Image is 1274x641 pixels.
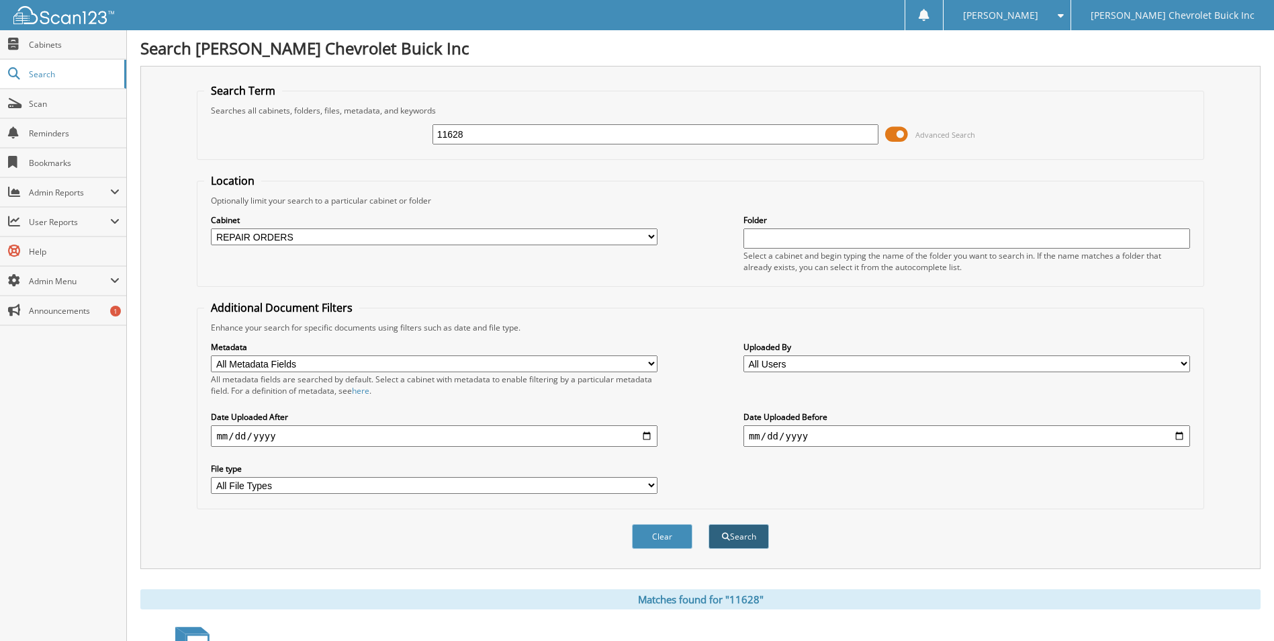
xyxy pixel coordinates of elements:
[743,341,1190,353] label: Uploaded By
[1091,11,1255,19] span: [PERSON_NAME] Chevrolet Buick Inc
[211,374,657,396] div: All metadata fields are searched by default. Select a cabinet with metadata to enable filtering b...
[743,411,1190,423] label: Date Uploaded Before
[29,69,118,80] span: Search
[110,306,121,316] div: 1
[204,83,282,98] legend: Search Term
[29,39,120,50] span: Cabinets
[29,157,120,169] span: Bookmarks
[13,6,114,24] img: scan123-logo-white.svg
[29,98,120,110] span: Scan
[211,411,657,423] label: Date Uploaded After
[204,322,1196,333] div: Enhance your search for specific documents using filters such as date and file type.
[140,37,1261,59] h1: Search [PERSON_NAME] Chevrolet Buick Inc
[29,305,120,316] span: Announcements
[743,425,1190,447] input: end
[915,130,975,140] span: Advanced Search
[743,250,1190,273] div: Select a cabinet and begin typing the name of the folder you want to search in. If the name match...
[204,105,1196,116] div: Searches all cabinets, folders, files, metadata, and keywords
[352,385,369,396] a: here
[204,300,359,315] legend: Additional Document Filters
[204,173,261,188] legend: Location
[211,214,657,226] label: Cabinet
[29,187,110,198] span: Admin Reports
[963,11,1038,19] span: [PERSON_NAME]
[211,341,657,353] label: Metadata
[204,195,1196,206] div: Optionally limit your search to a particular cabinet or folder
[211,425,657,447] input: start
[211,463,657,474] label: File type
[743,214,1190,226] label: Folder
[29,216,110,228] span: User Reports
[29,275,110,287] span: Admin Menu
[632,524,692,549] button: Clear
[140,589,1261,609] div: Matches found for "11628"
[29,128,120,139] span: Reminders
[709,524,769,549] button: Search
[29,246,120,257] span: Help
